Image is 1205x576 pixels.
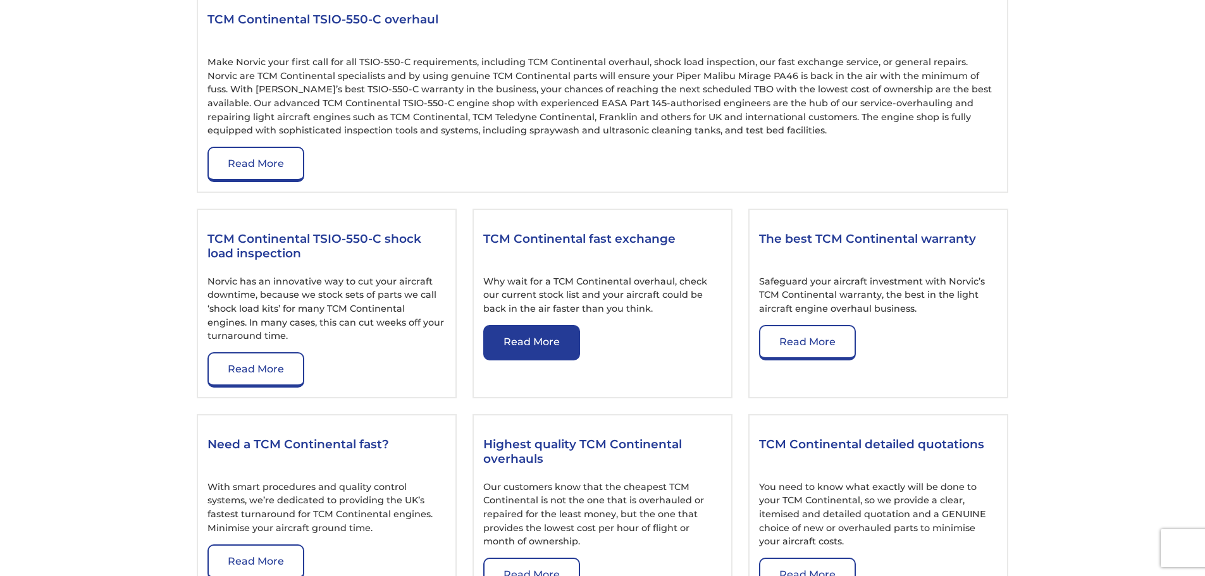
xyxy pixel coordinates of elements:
h3: Highest quality TCM Continental overhauls [483,437,722,469]
a: Read More [483,325,580,360]
p: Our customers know that the cheapest TCM Continental is not the one that is overhauled or repaire... [483,481,722,549]
h3: TCM Continental TSIO-550-C overhaul [207,12,998,44]
h3: TCM Continental detailed quotations [759,437,998,469]
a: Read More [207,352,304,388]
h3: TCM Continental fast exchange [483,231,722,263]
a: Read More [207,147,304,182]
h3: Need a TCM Continental fast? [207,437,446,469]
p: Make Norvic your first call for all TSIO-550-C requirements, including TCM Continental overhaul, ... [207,56,998,138]
p: Norvic has an innovative way to cut your aircraft downtime, because we stock sets of parts we cal... [207,275,446,343]
p: Why wait for a TCM Continental overhaul, check our current stock list and your aircraft could be ... [483,275,722,316]
p: Safeguard your aircraft investment with Norvic’s TCM Continental warranty, the best in the light ... [759,275,998,316]
p: You need to know what exactly will be done to your TCM Continental, so we provide a clear, itemis... [759,481,998,549]
h3: TCM Continental TSIO-550-C shock load inspection [207,231,446,263]
a: Read More [759,325,856,360]
h3: The best TCM Continental warranty [759,231,998,263]
p: With smart procedures and quality control systems, we’re dedicated to providing the UK’s fastest ... [207,481,446,535]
